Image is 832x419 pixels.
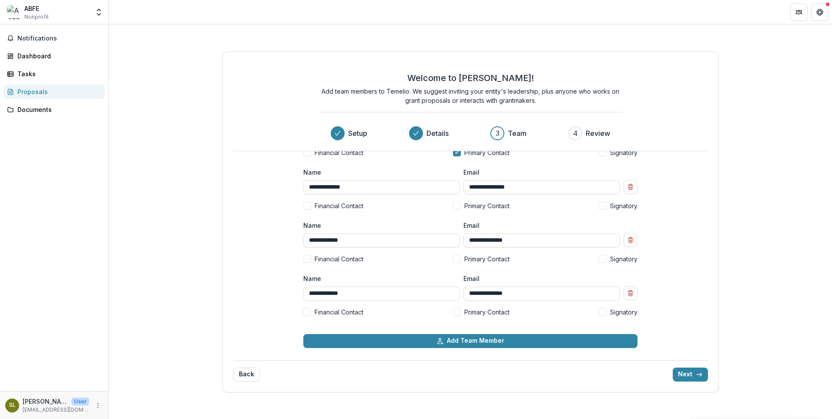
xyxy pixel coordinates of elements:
[496,128,500,139] div: 3
[508,128,527,139] h3: Team
[3,84,105,99] a: Proposals
[303,334,637,348] button: Add Team Member
[331,126,610,140] div: Progress
[3,49,105,63] a: Dashboard
[17,69,98,78] div: Tasks
[17,87,98,96] div: Proposals
[464,254,510,264] span: Primary Contact
[610,307,637,317] span: Signatory
[624,180,637,194] button: Remove team member
[3,102,105,117] a: Documents
[407,73,534,83] h2: Welcome to [PERSON_NAME]!
[610,201,637,210] span: Signatory
[426,128,449,139] h3: Details
[17,51,98,61] div: Dashboard
[9,402,16,408] div: Salima Lihanda
[573,128,578,139] div: 4
[17,35,101,42] span: Notifications
[23,406,89,414] p: [EMAIL_ADDRESS][DOMAIN_NAME]
[610,254,637,264] span: Signatory
[7,5,21,19] img: ABFE
[315,254,363,264] span: Financial Contact
[93,400,103,411] button: More
[586,128,610,139] h3: Review
[24,4,49,13] div: ABFE
[315,148,363,157] span: Financial Contact
[464,201,510,210] span: Primary Contact
[303,168,455,177] label: Name
[624,233,637,247] button: Remove team member
[610,148,637,157] span: Signatory
[303,221,455,230] label: Name
[233,368,260,382] button: Back
[790,3,808,21] button: Partners
[315,201,363,210] span: Financial Contact
[17,105,98,114] div: Documents
[3,31,105,45] button: Notifications
[315,307,363,317] span: Financial Contact
[24,13,49,21] span: Nonprofit
[93,3,105,21] button: Open entity switcher
[464,307,510,317] span: Primary Contact
[23,397,68,406] p: [PERSON_NAME]
[463,221,615,230] label: Email
[3,67,105,81] a: Tasks
[71,398,89,405] p: User
[811,3,829,21] button: Get Help
[463,274,615,283] label: Email
[463,168,615,177] label: Email
[624,286,637,300] button: Remove team member
[318,87,623,105] p: Add team members to Temelio. We suggest inviting your entity's leadership, plus anyone who works ...
[348,128,367,139] h3: Setup
[303,274,455,283] label: Name
[464,148,510,157] span: Primary Contact
[673,368,708,382] button: Next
